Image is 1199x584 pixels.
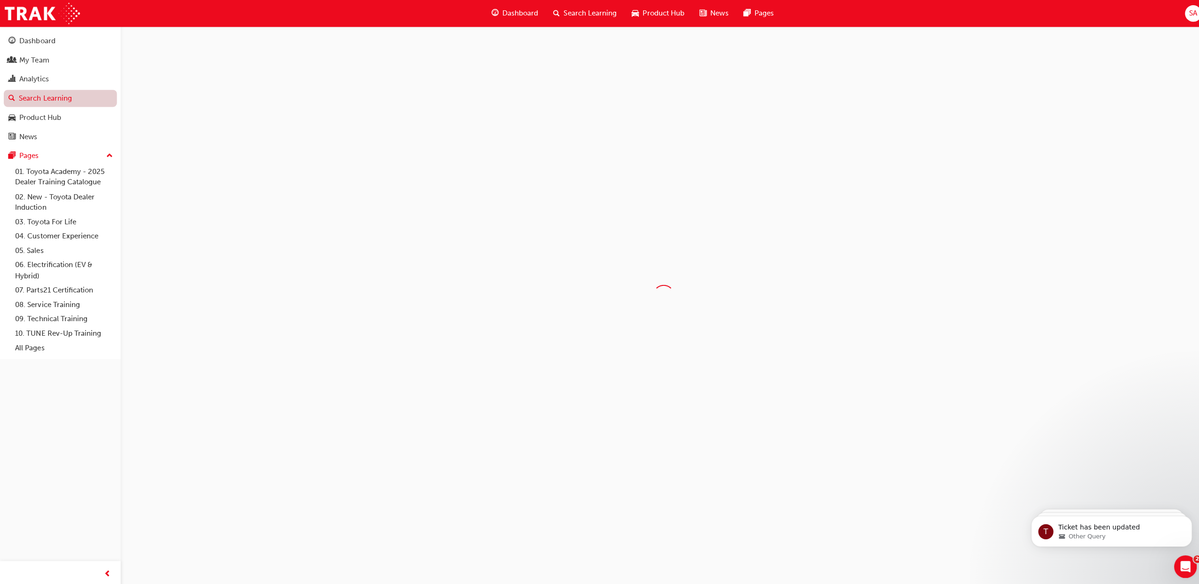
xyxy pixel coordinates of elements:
[19,73,48,84] div: Analytics
[4,146,116,164] button: Pages
[11,324,116,339] a: 10. TUNE Rev-Up Training
[620,4,688,23] a: car-iconProduct Hub
[1178,5,1194,22] button: SA
[628,8,635,19] span: car-icon
[550,8,556,19] span: search-icon
[4,51,116,69] a: My Team
[11,339,116,353] a: All Pages
[4,70,116,87] a: Analytics
[499,8,535,19] span: Dashboard
[4,30,116,146] button: DashboardMy TeamAnalyticsSearch LearningProduct HubNews
[11,189,116,213] a: 02. New - Toyota Dealer Induction
[4,108,116,126] a: Product Hub
[8,37,16,45] span: guage-icon
[1167,552,1190,575] iframe: Intercom live chat
[639,8,680,19] span: Product Hub
[1011,493,1199,559] iframe: Intercom notifications message
[5,3,79,24] img: Trak
[19,150,39,160] div: Pages
[488,8,495,19] span: guage-icon
[8,75,16,83] span: chart-icon
[1186,552,1194,560] span: 2
[11,296,116,310] a: 08. Service Training
[8,56,16,64] span: people-icon
[4,32,116,49] a: Dashboard
[8,151,16,159] span: pages-icon
[739,8,746,19] span: pages-icon
[11,310,116,324] a: 09. Technical Training
[4,89,116,107] a: Search Learning
[19,55,49,65] div: My Team
[11,242,116,257] a: 05. Sales
[11,281,116,296] a: 07. Parts21 Certification
[4,127,116,145] a: News
[560,8,613,19] span: Search Learning
[11,228,116,242] a: 04. Customer Experience
[542,4,620,23] a: search-iconSearch Learning
[695,8,702,19] span: news-icon
[11,213,116,228] a: 03. Toyota For Life
[8,132,16,141] span: news-icon
[19,131,37,142] div: News
[481,4,542,23] a: guage-iconDashboard
[19,111,61,122] div: Product Hub
[8,94,15,103] span: search-icon
[688,4,731,23] a: news-iconNews
[11,256,116,281] a: 06. Electrification (EV & Hybrid)
[106,149,112,161] span: up-icon
[706,8,724,19] span: News
[8,113,16,121] span: car-icon
[11,164,116,189] a: 01. Toyota Academy - 2025 Dealer Training Catalogue
[19,35,55,46] div: Dashboard
[731,4,777,23] a: pages-iconPages
[1182,8,1190,19] span: SA
[103,565,111,577] span: prev-icon
[750,8,769,19] span: Pages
